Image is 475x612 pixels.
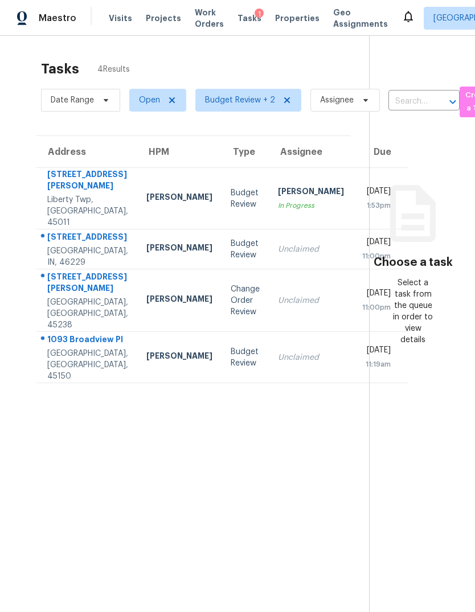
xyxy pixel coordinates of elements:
[47,297,128,331] div: [GEOGRAPHIC_DATA], [GEOGRAPHIC_DATA], 45238
[47,169,128,194] div: [STREET_ADDRESS][PERSON_NAME]
[41,63,79,75] h2: Tasks
[333,7,388,30] span: Geo Assignments
[47,334,128,348] div: 1093 Broadview Pl
[278,295,344,306] div: Unclaimed
[36,136,137,168] th: Address
[391,277,435,346] div: Select a task from the queue in order to view details
[47,194,128,228] div: Liberty Twp, [GEOGRAPHIC_DATA], 45011
[278,200,344,211] div: In Progress
[278,186,344,200] div: [PERSON_NAME]
[362,186,391,200] div: [DATE]
[146,13,181,24] span: Projects
[275,13,320,24] span: Properties
[47,231,128,245] div: [STREET_ADDRESS]
[47,348,128,382] div: [GEOGRAPHIC_DATA], [GEOGRAPHIC_DATA], 45150
[222,136,269,168] th: Type
[362,200,391,211] div: 1:53pm
[47,245,128,268] div: [GEOGRAPHIC_DATA], IN, 46229
[362,287,391,302] div: [DATE]
[255,9,264,20] div: 1
[146,350,212,364] div: [PERSON_NAME]
[231,346,260,369] div: Budget Review
[205,95,275,106] span: Budget Review + 2
[278,244,344,255] div: Unclaimed
[374,257,453,268] h3: Choose a task
[231,238,260,261] div: Budget Review
[269,136,353,168] th: Assignee
[237,14,261,22] span: Tasks
[353,136,408,168] th: Due
[47,271,128,297] div: [STREET_ADDRESS][PERSON_NAME]
[139,95,160,106] span: Open
[362,250,391,262] div: 11:00pm
[362,359,391,370] div: 11:19am
[388,93,428,110] input: Search by address
[146,293,212,307] div: [PERSON_NAME]
[362,302,391,313] div: 11:00pm
[362,344,391,359] div: [DATE]
[137,136,222,168] th: HPM
[231,284,260,318] div: Change Order Review
[39,13,76,24] span: Maestro
[146,242,212,256] div: [PERSON_NAME]
[109,13,132,24] span: Visits
[445,94,461,110] button: Open
[195,7,224,30] span: Work Orders
[362,236,391,250] div: [DATE]
[320,95,354,106] span: Assignee
[97,64,130,75] span: 4 Results
[231,187,260,210] div: Budget Review
[146,191,212,206] div: [PERSON_NAME]
[278,352,344,363] div: Unclaimed
[51,95,94,106] span: Date Range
